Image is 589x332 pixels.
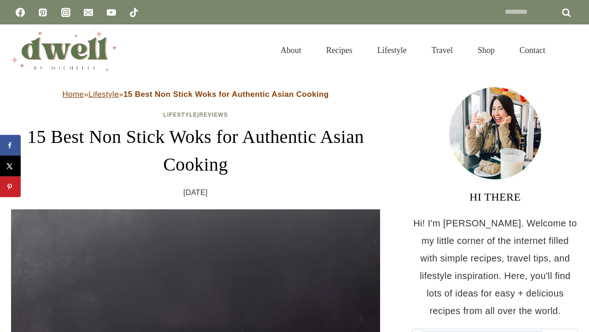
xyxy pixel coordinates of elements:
h3: HI THERE [412,189,578,205]
a: Pinterest [34,3,52,22]
a: Contact [507,34,558,66]
time: [DATE] [184,186,208,200]
a: Instagram [57,3,75,22]
strong: 15 Best Non Stick Woks for Authentic Asian Cooking [123,90,329,99]
a: Lifestyle [88,90,119,99]
span: » » [63,90,329,99]
h1: 15 Best Non Stick Woks for Authentic Asian Cooking [11,123,380,178]
a: Email [79,3,98,22]
a: Lifestyle [365,34,419,66]
a: Home [63,90,84,99]
a: Lifestyle [163,112,197,118]
nav: Primary Navigation [268,34,558,66]
a: Facebook [11,3,29,22]
a: Shop [465,34,507,66]
a: About [268,34,314,66]
a: Recipes [314,34,365,66]
a: YouTube [102,3,121,22]
a: Reviews [199,112,228,118]
a: TikTok [125,3,143,22]
span: | [163,112,228,118]
button: View Search Form [562,42,578,58]
img: DWELL by michelle [11,29,117,71]
p: Hi! I'm [PERSON_NAME]. Welcome to my little corner of the internet filled with simple recipes, tr... [412,214,578,320]
a: Travel [419,34,465,66]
